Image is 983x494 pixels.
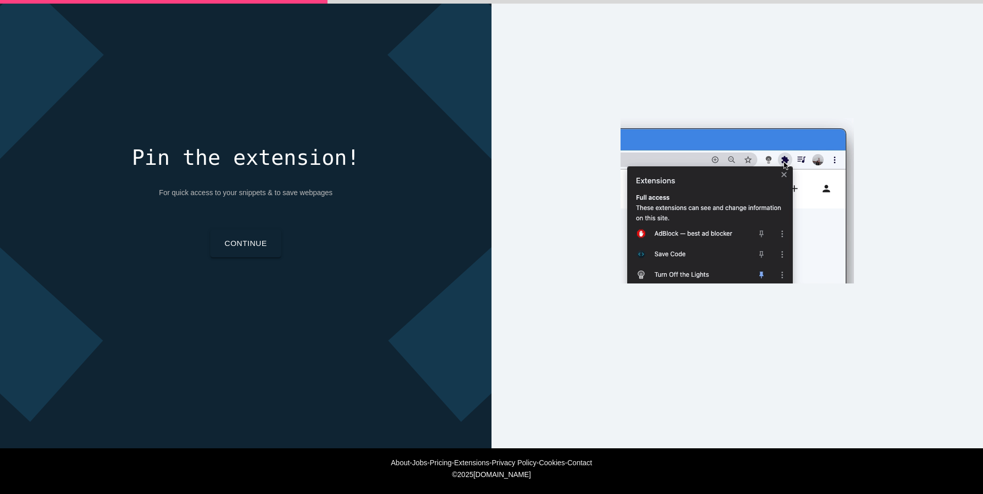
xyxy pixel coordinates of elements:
[5,459,978,467] div: - - - - - -
[458,470,474,479] span: 2025
[132,146,360,169] h3: Pin the extension!
[430,459,452,467] a: Pricing
[412,459,428,467] a: Jobs
[567,459,592,467] a: Contact
[391,459,410,467] a: About
[621,118,854,283] img: pin-the-extension.gif
[491,459,536,467] a: Privacy Policy
[539,459,565,467] a: Cookies
[210,230,281,257] a: Continue
[132,178,360,207] p: For quick access to your snippets & to save webpages
[454,459,489,467] a: Extensions
[162,470,821,479] div: © [DOMAIN_NAME]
